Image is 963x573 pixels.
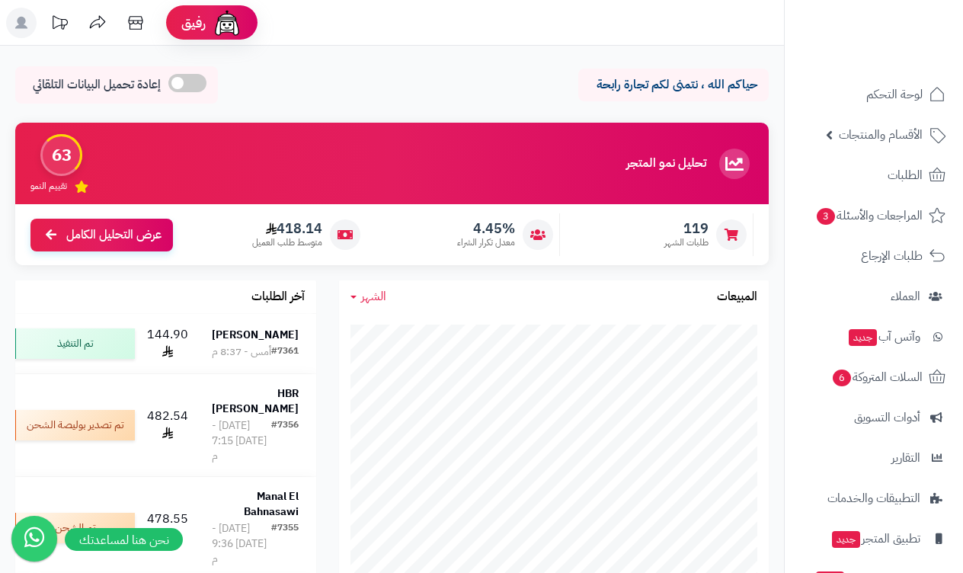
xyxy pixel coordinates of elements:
[457,236,515,249] span: معدل تكرار الشراء
[794,157,954,194] a: الطلبات
[854,407,920,428] span: أدوات التسويق
[664,236,709,249] span: طلبات الشهر
[361,287,386,306] span: الشهر
[827,488,920,509] span: التطبيقات والخدمات
[830,528,920,549] span: تطبيق المتجر
[794,440,954,476] a: التقارير
[794,319,954,355] a: وآتس آبجديد
[350,288,386,306] a: الشهر
[30,219,173,251] a: عرض التحليل الكامل
[30,180,67,193] span: تقييم النمو
[212,327,299,343] strong: [PERSON_NAME]
[141,314,194,373] td: 144.90
[271,344,299,360] div: #7361
[271,418,299,464] div: #7356
[794,359,954,395] a: السلات المتروكة6
[794,238,954,274] a: طلبات الإرجاع
[832,531,860,548] span: جديد
[66,226,162,244] span: عرض التحليل الكامل
[664,220,709,237] span: 119
[457,220,515,237] span: 4.45%
[590,76,757,94] p: حياكم الله ، نتمنى لكم تجارة رابحة
[212,521,271,567] div: [DATE] - [DATE] 9:36 م
[794,520,954,557] a: تطبيق المتجرجديد
[13,410,135,440] div: تم تصدير بوليصة الشحن
[833,370,851,386] span: 6
[861,245,923,267] span: طلبات الإرجاع
[626,157,706,171] h3: تحليل نمو المتجر
[717,290,757,304] h3: المبيعات
[13,328,135,359] div: تم التنفيذ
[271,521,299,567] div: #7355
[212,418,271,464] div: [DATE] - [DATE] 7:15 م
[252,220,322,237] span: 418.14
[40,8,78,42] a: تحديثات المنصة
[794,197,954,234] a: المراجعات والأسئلة3
[212,386,299,417] strong: HBR [PERSON_NAME]
[212,8,242,38] img: ai-face.png
[181,14,206,32] span: رفيق
[794,480,954,517] a: التطبيقات والخدمات
[866,84,923,105] span: لوحة التحكم
[891,286,920,307] span: العملاء
[212,344,271,360] div: أمس - 8:37 م
[794,278,954,315] a: العملاء
[831,367,923,388] span: السلات المتروكة
[33,76,161,94] span: إعادة تحميل البيانات التلقائي
[251,290,305,304] h3: آخر الطلبات
[859,11,949,43] img: logo-2.png
[891,447,920,469] span: التقارير
[849,329,877,346] span: جديد
[815,205,923,226] span: المراجعات والأسئلة
[794,76,954,113] a: لوحة التحكم
[252,236,322,249] span: متوسط طلب العميل
[839,124,923,146] span: الأقسام والمنتجات
[888,165,923,186] span: الطلبات
[244,488,299,520] strong: Manal El Bahnasawi
[817,208,835,225] span: 3
[794,399,954,436] a: أدوات التسويق
[847,326,920,347] span: وآتس آب
[13,513,135,543] div: تم الشحن
[141,374,194,476] td: 482.54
